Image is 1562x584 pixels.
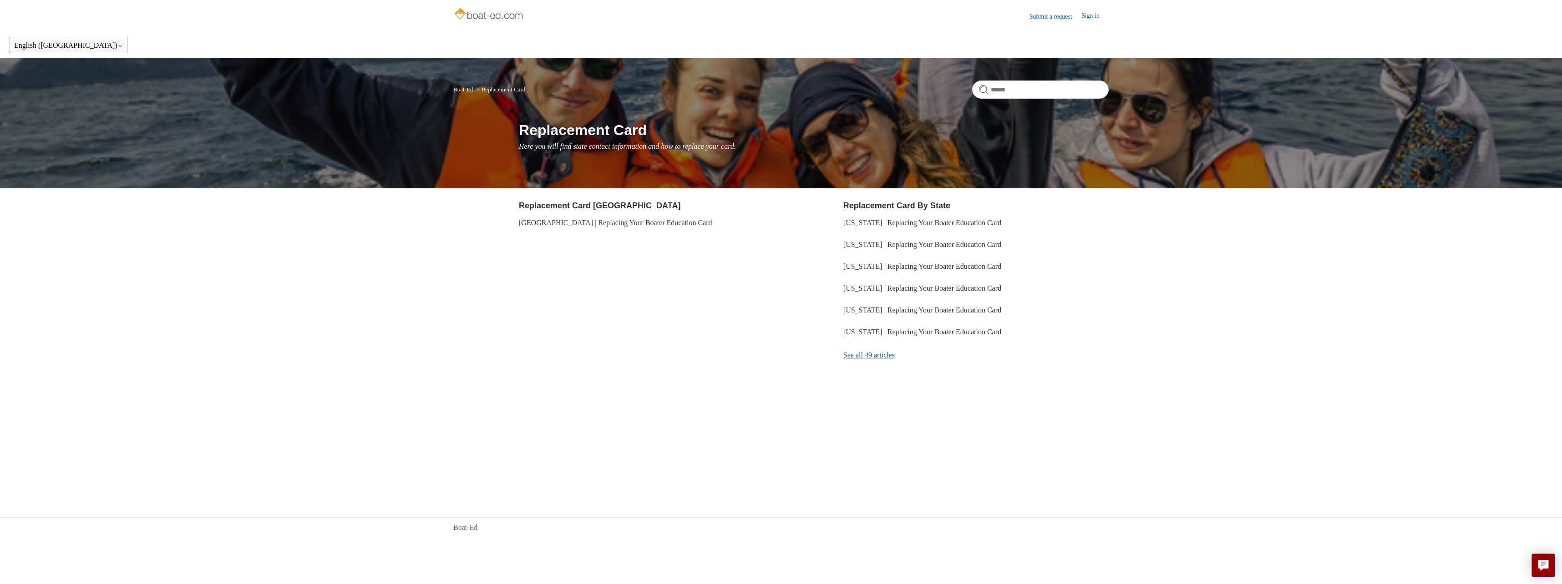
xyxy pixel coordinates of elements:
a: [US_STATE] | Replacing Your Boater Education Card [843,241,1001,248]
a: Replacement Card By State [843,201,950,210]
p: Here you will find state contact information and how to replace your card. [519,141,1109,152]
a: Replacement Card [GEOGRAPHIC_DATA] [519,201,680,210]
a: [US_STATE] | Replacing Your Boater Education Card [843,219,1001,227]
a: Sign in [1081,11,1109,22]
a: See all 49 articles [843,343,1109,368]
a: [US_STATE] | Replacing Your Boater Education Card [843,262,1001,270]
li: Boat-Ed [453,86,475,93]
a: [US_STATE] | Replacing Your Boater Education Card [843,328,1001,336]
a: Submit a request [1029,12,1081,21]
h1: Replacement Card [519,119,1109,141]
a: Boat-Ed [453,86,473,93]
a: [US_STATE] | Replacing Your Boater Education Card [843,284,1001,292]
button: Live chat [1532,554,1555,577]
li: Replacement Card [475,86,526,93]
a: [GEOGRAPHIC_DATA] | Replacing Your Boater Education Card [519,219,712,227]
img: Boat-Ed Help Center home page [453,5,526,24]
input: Search [972,81,1109,99]
button: English ([GEOGRAPHIC_DATA]) [14,41,123,50]
a: [US_STATE] | Replacing Your Boater Education Card [843,306,1001,314]
a: Boat-Ed [453,522,477,533]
